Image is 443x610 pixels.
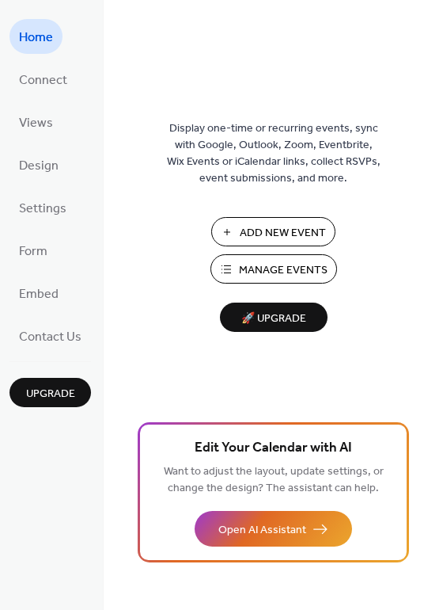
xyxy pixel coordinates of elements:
a: Home [9,19,62,54]
span: Edit Your Calendar with AI [195,437,352,459]
span: Home [19,25,53,51]
span: Upgrade [26,386,75,402]
span: 🚀 Upgrade [229,308,318,330]
span: Open AI Assistant [218,522,306,539]
span: Connect [19,68,67,93]
span: Settings [19,196,66,222]
a: Design [9,147,68,182]
span: Manage Events [239,262,328,279]
span: Contact Us [19,325,81,350]
button: Manage Events [210,254,337,284]
a: Settings [9,190,76,225]
span: Display one-time or recurring events, sync with Google, Outlook, Zoom, Eventbrite, Wix Events or ... [167,120,381,187]
span: Form [19,239,47,265]
span: Design [19,154,59,179]
span: Want to adjust the layout, update settings, or change the design? The assistant can help. [164,461,384,499]
a: Connect [9,62,77,97]
button: 🚀 Upgrade [220,303,328,332]
a: Contact Us [9,318,91,353]
span: Add New Event [240,225,326,242]
button: Open AI Assistant [195,511,352,547]
span: Embed [19,282,59,307]
button: Add New Event [211,217,335,246]
a: Views [9,105,62,139]
a: Embed [9,276,68,311]
span: Views [19,111,53,136]
a: Form [9,233,57,268]
button: Upgrade [9,378,91,407]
